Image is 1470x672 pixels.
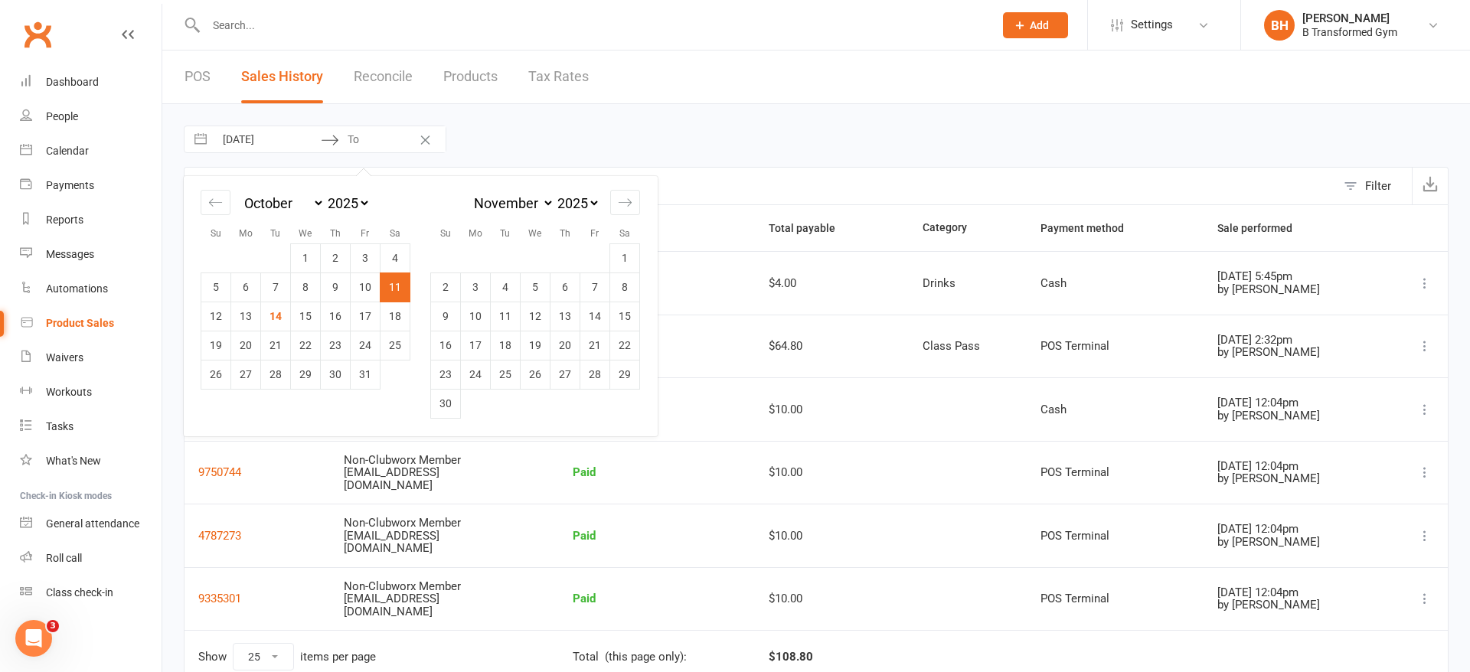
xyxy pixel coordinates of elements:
[214,126,321,152] input: From
[1030,19,1049,31] span: Add
[580,331,610,360] td: Choose Friday, November 21, 2025 as your check-out date. It’s available.
[605,651,687,664] div: (this page only):
[351,331,381,360] td: Choose Friday, October 24, 2025 as your check-out date. It’s available.
[261,331,291,360] td: Choose Tuesday, October 21, 2025 as your check-out date. It’s available.
[1040,277,1190,290] div: Cash
[1217,523,1370,536] div: [DATE] 12:04pm
[491,360,521,389] td: Choose Tuesday, November 25, 2025 as your check-out date. It’s available.
[261,360,291,389] td: Choose Tuesday, October 28, 2025 as your check-out date. It’s available.
[20,541,162,576] a: Roll call
[198,463,241,481] button: 9750744
[769,340,895,353] div: $64.80
[461,331,491,360] td: Choose Monday, November 17, 2025 as your check-out date. It’s available.
[20,576,162,610] a: Class kiosk mode
[201,190,230,215] div: Move backward to switch to the previous month.
[769,643,813,670] div: $108.80
[20,168,162,203] a: Payments
[580,272,610,302] td: Choose Friday, November 7, 2025 as your check-out date. It’s available.
[491,302,521,331] td: Choose Tuesday, November 11, 2025 as your check-out date. It’s available.
[184,176,657,436] div: Calendar
[923,277,1013,290] div: Drinks
[201,15,983,36] input: Search...
[580,360,610,389] td: Choose Friday, November 28, 2025 as your check-out date. It’s available.
[299,228,312,239] small: We
[46,76,99,88] div: Dashboard
[491,331,521,360] td: Choose Tuesday, November 18, 2025 as your check-out date. It’s available.
[550,272,580,302] td: Choose Thursday, November 6, 2025 as your check-out date. It’s available.
[261,272,291,302] td: Choose Tuesday, October 7, 2025 as your check-out date. It’s available.
[1365,177,1391,195] div: Filter
[769,466,895,479] div: $10.00
[344,592,482,618] div: [EMAIL_ADDRESS][DOMAIN_NAME]
[610,331,640,360] td: Choose Saturday, November 22, 2025 as your check-out date. It’s available.
[1040,403,1190,416] div: Cash
[1336,168,1412,204] button: Filter
[431,360,461,389] td: Choose Sunday, November 23, 2025 as your check-out date. It’s available.
[46,386,92,398] div: Workouts
[469,228,482,239] small: Mo
[923,340,1013,353] div: Class Pass
[291,272,321,302] td: Choose Wednesday, October 8, 2025 as your check-out date. It’s available.
[291,243,321,272] td: Choose Wednesday, October 1, 2025 as your check-out date. It’s available.
[46,282,108,295] div: Automations
[1217,586,1370,599] div: [DATE] 12:04pm
[46,248,94,260] div: Messages
[1217,409,1370,422] div: by [PERSON_NAME]
[1040,219,1141,237] button: Payment method
[1003,12,1068,38] button: Add
[344,453,461,467] span: Non-Clubworx Member
[211,228,221,239] small: Su
[610,190,640,215] div: Move forward to switch to the next month.
[46,110,78,122] div: People
[321,302,351,331] td: Choose Thursday, October 16, 2025 as your check-out date. It’s available.
[330,228,341,239] small: Th
[20,306,162,341] a: Product Sales
[201,272,231,302] td: Choose Sunday, October 5, 2025 as your check-out date. It’s available.
[321,331,351,360] td: Choose Thursday, October 23, 2025 as your check-out date. It’s available.
[198,643,376,670] div: Show
[909,205,1027,251] th: Category
[344,516,461,530] span: Non-Clubworx Member
[351,272,381,302] td: Choose Friday, October 10, 2025 as your check-out date. It’s available.
[46,552,82,564] div: Roll call
[500,228,510,239] small: Tu
[46,586,113,599] div: Class check-in
[1217,599,1370,612] div: by [PERSON_NAME]
[431,302,461,331] td: Choose Sunday, November 9, 2025 as your check-out date. It’s available.
[185,51,211,103] a: POS
[381,331,410,360] td: Choose Saturday, October 25, 2025 as your check-out date. It’s available.
[20,375,162,409] a: Workouts
[381,243,410,272] td: Choose Saturday, October 4, 2025 as your check-out date. It’s available.
[231,331,261,360] td: Choose Monday, October 20, 2025 as your check-out date. It’s available.
[291,331,321,360] td: Choose Wednesday, October 22, 2025 as your check-out date. It’s available.
[521,360,550,389] td: Choose Wednesday, November 26, 2025 as your check-out date. It’s available.
[321,360,351,389] td: Choose Thursday, October 30, 2025 as your check-out date. It’s available.
[201,302,231,331] td: Choose Sunday, October 12, 2025 as your check-out date. It’s available.
[1040,222,1141,234] span: Payment method
[344,579,461,593] span: Non-Clubworx Member
[1217,219,1309,237] button: Sale performed
[412,125,439,154] button: Clear Dates
[573,651,599,664] div: Total
[339,126,446,152] input: To
[46,517,139,530] div: General attendance
[1302,25,1397,39] div: B Transformed Gym
[46,420,73,432] div: Tasks
[344,466,482,491] div: [EMAIL_ADDRESS][DOMAIN_NAME]
[431,389,461,418] td: Choose Sunday, November 30, 2025 as your check-out date. It’s available.
[443,51,498,103] a: Products
[300,651,376,664] div: items per page
[381,302,410,331] td: Choose Saturday, October 18, 2025 as your check-out date. It’s available.
[20,272,162,306] a: Automations
[769,219,852,237] button: Total payable
[521,331,550,360] td: Choose Wednesday, November 19, 2025 as your check-out date. It’s available.
[270,228,280,239] small: Tu
[231,272,261,302] td: Choose Monday, October 6, 2025 as your check-out date. It’s available.
[1217,283,1370,296] div: by [PERSON_NAME]
[573,530,741,543] div: Paid
[321,272,351,302] td: Choose Thursday, October 9, 2025 as your check-out date. It’s available.
[20,134,162,168] a: Calendar
[580,302,610,331] td: Choose Friday, November 14, 2025 as your check-out date. It’s available.
[619,228,630,239] small: Sa
[550,360,580,389] td: Choose Thursday, November 27, 2025 as your check-out date. It’s available.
